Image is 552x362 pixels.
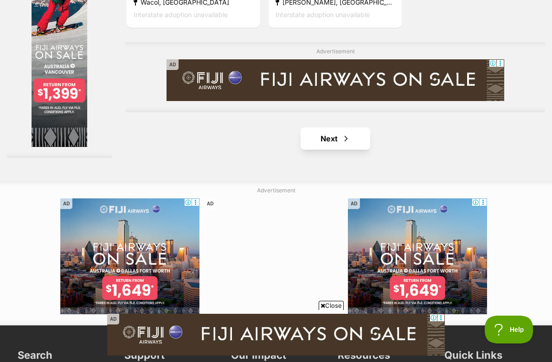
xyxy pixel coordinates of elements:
span: Close [319,301,344,310]
span: AD [167,59,179,70]
span: AD [348,198,360,209]
span: AD [107,314,119,324]
div: Advertisement [126,42,545,112]
iframe: Advertisement [204,198,343,314]
a: Next page [301,127,370,150]
span: AD [60,198,72,209]
span: Interstate adoption unavailable [134,10,228,18]
iframe: Advertisement [59,148,60,149]
span: Interstate adoption unavailable [276,10,370,18]
span: AD [204,198,216,209]
iframe: Advertisement [276,357,276,357]
iframe: Help Scout Beacon - Open [485,316,533,343]
nav: Pagination [126,127,545,150]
